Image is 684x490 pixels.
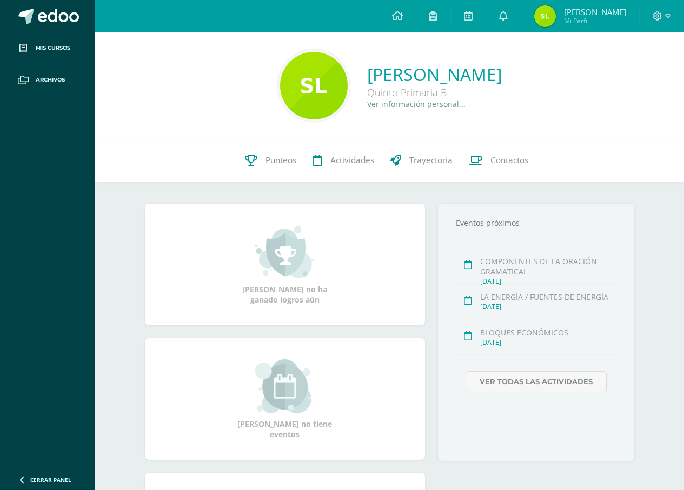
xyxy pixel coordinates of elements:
a: Mis cursos [9,32,87,64]
div: LA ENERGÍA / FUENTES DE ENERGÍA [480,292,616,302]
span: Actividades [330,155,374,166]
div: Quinto Primaria B [367,86,502,99]
div: [PERSON_NAME] no ha ganado logros aún [231,225,339,305]
div: [DATE] [480,277,616,286]
div: COMPONENTES DE LA ORACIÓN GRAMATICAL [480,256,616,277]
div: [DATE] [480,302,616,311]
span: Mis cursos [36,44,70,52]
a: Punteos [237,139,304,182]
div: [DATE] [480,338,616,347]
a: Ver todas las actividades [466,371,607,392]
span: Mi Perfil [564,16,626,25]
div: [PERSON_NAME] no tiene eventos [231,359,339,439]
span: Trayectoria [409,155,453,166]
img: aea6a6764cd13390fdfff41882d167e1.png [280,52,348,119]
div: Eventos próximos [451,218,621,228]
span: [PERSON_NAME] [564,6,626,17]
a: Archivos [9,64,87,96]
span: Cerrar panel [30,476,71,484]
img: event_small.png [255,359,314,413]
div: BLOQUES ECONÓMICOS [480,327,616,338]
img: 33177dedb9c015e9fb844d0f067e2225.png [534,5,556,27]
span: Punteos [265,155,296,166]
a: Contactos [461,139,536,182]
a: Ver información personal... [367,99,466,109]
a: Trayectoria [382,139,461,182]
a: Actividades [304,139,382,182]
span: Archivos [36,76,65,84]
img: achievement_small.png [255,225,314,279]
span: Contactos [490,155,528,166]
a: [PERSON_NAME] [367,63,502,86]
